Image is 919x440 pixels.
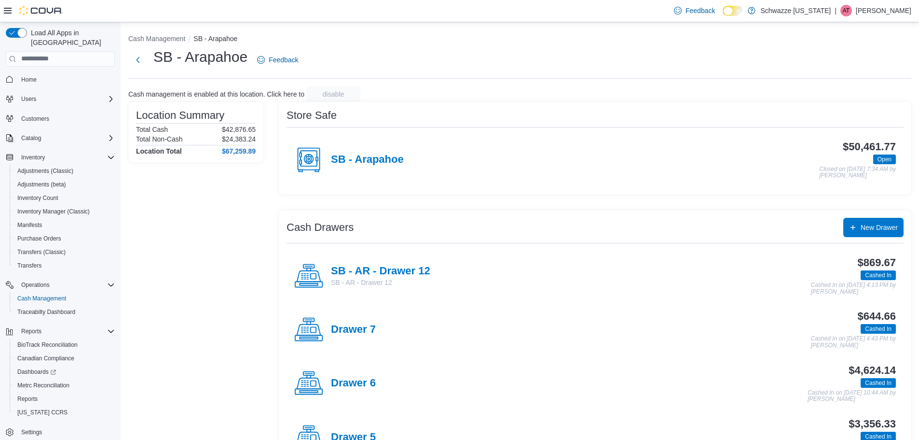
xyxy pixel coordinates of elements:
button: New Drawer [843,218,904,237]
a: Customers [17,113,53,125]
button: Settings [2,425,119,439]
span: disable [323,89,344,99]
button: Operations [17,279,54,291]
span: Operations [17,279,115,291]
h4: Drawer 7 [331,324,376,336]
button: Cash Management [128,35,185,43]
span: Settings [17,426,115,438]
span: Adjustments (beta) [14,179,115,190]
nav: An example of EuiBreadcrumbs [128,34,911,45]
button: Inventory [17,152,49,163]
h4: Location Total [136,147,182,155]
button: Adjustments (Classic) [10,164,119,178]
a: Dashboards [10,365,119,379]
button: Reports [10,392,119,406]
p: Schwazze [US_STATE] [760,5,831,16]
span: Reports [14,393,115,405]
button: Inventory Manager (Classic) [10,205,119,218]
a: Inventory Manager (Classic) [14,206,94,217]
a: Metrc Reconciliation [14,380,73,391]
h3: Location Summary [136,110,224,121]
span: Reports [21,327,41,335]
span: Inventory Manager (Classic) [17,208,90,215]
a: Feedback [670,1,719,20]
a: Settings [17,426,46,438]
span: Washington CCRS [14,407,115,418]
span: Cashed In [865,379,892,387]
span: Users [17,93,115,105]
span: Reports [17,326,115,337]
button: Manifests [10,218,119,232]
span: BioTrack Reconciliation [17,341,78,349]
span: Home [21,76,37,84]
p: | [835,5,837,16]
button: [US_STATE] CCRS [10,406,119,419]
button: Transfers (Classic) [10,245,119,259]
h3: $644.66 [858,311,896,322]
a: Manifests [14,219,46,231]
button: Purchase Orders [10,232,119,245]
p: Cashed In on [DATE] 4:13 PM by [PERSON_NAME] [810,282,896,295]
h3: $4,624.14 [849,365,896,376]
a: Transfers (Classic) [14,246,69,258]
span: Adjustments (beta) [17,181,66,188]
span: New Drawer [861,223,898,232]
span: Inventory Manager (Classic) [14,206,115,217]
span: Traceabilty Dashboard [14,306,115,318]
span: Open [878,155,892,164]
button: disable [306,86,360,102]
h3: $869.67 [858,257,896,269]
span: Customers [17,113,115,125]
a: Reports [14,393,41,405]
h4: SB - Arapahoe [331,154,404,166]
a: Inventory Count [14,192,62,204]
span: Inventory [21,154,45,161]
button: Operations [2,278,119,292]
span: Dashboards [14,366,115,378]
p: $24,383.24 [222,135,256,143]
span: Feedback [686,6,715,15]
button: Transfers [10,259,119,272]
span: Purchase Orders [14,233,115,244]
span: Adjustments (Classic) [17,167,73,175]
button: SB - Arapahoe [193,35,237,43]
a: Traceabilty Dashboard [14,306,79,318]
a: Feedback [253,50,302,70]
span: Users [21,95,36,103]
button: Inventory [2,151,119,164]
span: Customers [21,115,49,123]
button: Reports [2,325,119,338]
h6: Total Non-Cash [136,135,183,143]
span: Dashboards [17,368,56,376]
span: Metrc Reconciliation [17,382,69,389]
span: Catalog [21,134,41,142]
button: Next [128,50,148,70]
button: Cash Management [10,292,119,305]
span: Cashed In [865,271,892,280]
span: Feedback [269,55,298,65]
p: Closed on [DATE] 7:34 AM by [PERSON_NAME] [819,166,896,179]
span: Cashed In [861,378,896,388]
span: Transfers [14,260,115,271]
h3: $50,461.77 [843,141,896,153]
button: Canadian Compliance [10,352,119,365]
a: Transfers [14,260,45,271]
span: Home [17,73,115,85]
h1: SB - Arapahoe [153,47,247,67]
span: Cashed In [865,325,892,333]
h4: SB - AR - Drawer 12 [331,265,430,278]
span: Transfers [17,262,41,270]
span: Purchase Orders [17,235,61,242]
span: Manifests [17,221,42,229]
button: BioTrack Reconciliation [10,338,119,352]
a: Adjustments (beta) [14,179,70,190]
span: Metrc Reconciliation [14,380,115,391]
button: Catalog [2,131,119,145]
span: Traceabilty Dashboard [17,308,75,316]
a: BioTrack Reconciliation [14,339,82,351]
span: Load All Apps in [GEOGRAPHIC_DATA] [27,28,115,47]
button: Users [2,92,119,106]
span: Open [873,155,896,164]
span: [US_STATE] CCRS [17,409,68,416]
